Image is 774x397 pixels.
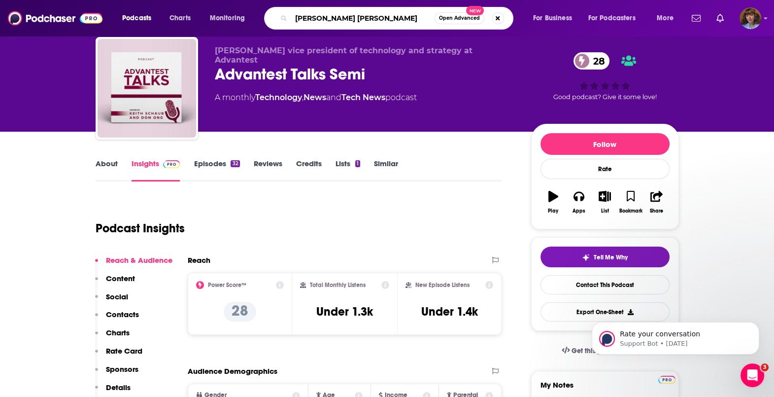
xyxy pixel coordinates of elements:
img: Podchaser Pro [163,160,180,168]
input: Search podcasts, credits, & more... [291,10,435,26]
p: 28 [224,302,256,322]
a: Tech News [341,93,385,102]
a: Reviews [254,159,282,181]
button: tell me why sparkleTell Me Why [540,247,670,267]
button: Export One-Sheet [540,302,670,322]
div: 1 [355,160,360,167]
button: Follow [540,133,670,155]
div: Search podcasts, credits, & more... [273,7,523,30]
span: For Podcasters [588,11,636,25]
h1: Podcast Insights [96,221,185,236]
h3: Under 1.4k [421,304,478,319]
span: Monitoring [210,11,245,25]
div: A monthly podcast [215,92,417,104]
a: Technology [255,93,302,102]
a: Lists1 [336,159,360,181]
button: Show profile menu [740,7,761,29]
button: Reach & Audience [95,255,172,274]
span: 3 [761,363,769,371]
span: [PERSON_NAME] vice president of technology and strategy at Advantest [215,46,472,65]
span: Logged in as vknowak [740,7,761,29]
p: Sponsors [106,364,138,374]
img: Podchaser Pro [658,376,675,384]
a: Contact This Podcast [540,275,670,294]
a: Show notifications dropdown [712,10,728,27]
h2: Total Monthly Listens [310,282,366,289]
iframe: Intercom live chat [740,363,764,387]
a: Credits [296,159,322,181]
span: Open Advanced [439,16,480,21]
h2: Audience Demographics [188,366,277,376]
button: Apps [566,184,592,220]
button: Rate Card [95,346,142,364]
a: Show notifications dropdown [688,10,705,27]
a: Pro website [658,374,675,384]
div: List [601,208,609,214]
button: Share [643,184,669,220]
button: Contacts [95,310,139,328]
button: Sponsors [95,364,138,383]
span: and [326,93,341,102]
img: tell me why sparkle [582,253,590,261]
h2: Power Score™ [208,282,246,289]
span: For Business [533,11,572,25]
h3: Under 1.3k [316,304,373,319]
a: Get this podcast via API [554,339,656,363]
a: Charts [163,10,197,26]
button: Open AdvancedNew [435,12,484,24]
span: More [657,11,673,25]
div: Rate [540,159,670,179]
p: Charts [106,328,130,337]
a: InsightsPodchaser Pro [132,159,180,181]
div: Play [548,208,558,214]
div: Bookmark [619,208,642,214]
p: Details [106,383,131,392]
p: Contacts [106,310,139,319]
span: , [302,93,303,102]
h2: New Episode Listens [415,282,470,289]
span: Charts [169,11,191,25]
h2: Reach [188,255,210,265]
p: Content [106,274,135,283]
div: Apps [572,208,585,214]
button: Content [95,274,135,292]
p: Social [106,292,128,301]
a: News [303,93,326,102]
button: open menu [582,10,650,26]
button: open menu [115,10,164,26]
img: User Profile [740,7,761,29]
img: Podchaser - Follow, Share and Rate Podcasts [8,9,102,28]
a: About [96,159,118,181]
span: Get this podcast via API [572,347,648,355]
a: Episodes32 [194,159,239,181]
a: Similar [374,159,398,181]
img: Advantest Talks Semi [98,39,196,138]
p: Reach & Audience [106,255,172,265]
p: Rate Card [106,346,142,356]
button: Bookmark [618,184,643,220]
span: New [466,6,484,15]
a: 28 [573,52,610,70]
iframe: Intercom notifications message [577,301,774,370]
button: open menu [650,10,686,26]
span: Podcasts [122,11,151,25]
div: 28Good podcast? Give it some love! [531,46,679,107]
button: Charts [95,328,130,346]
button: open menu [203,10,258,26]
button: Play [540,184,566,220]
span: 28 [583,52,610,70]
button: Social [95,292,128,310]
span: Good podcast? Give it some love! [553,93,657,101]
button: List [592,184,617,220]
div: 32 [231,160,239,167]
span: Tell Me Why [594,253,628,261]
button: open menu [526,10,584,26]
div: Share [650,208,663,214]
